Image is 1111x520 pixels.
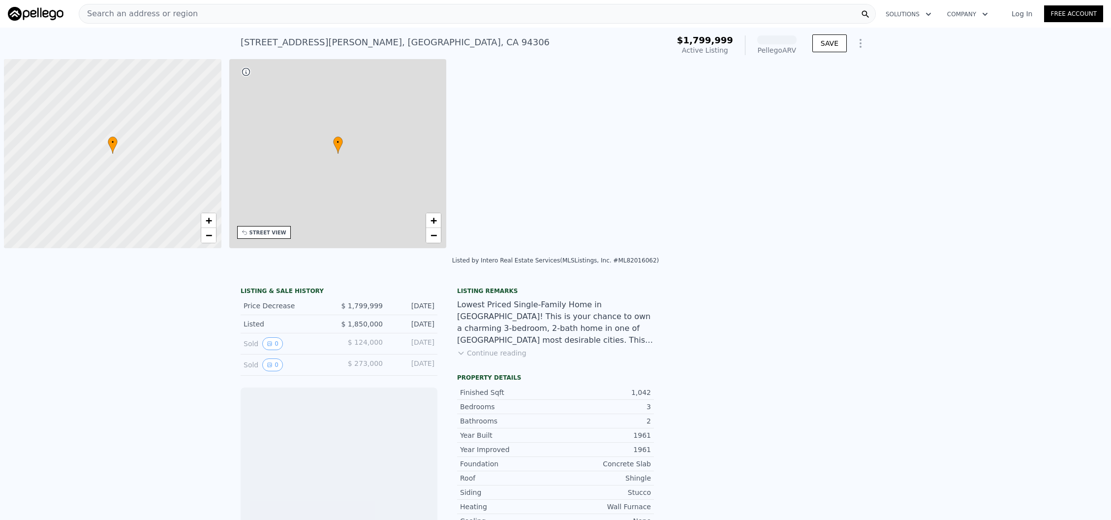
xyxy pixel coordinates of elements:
[333,136,343,154] div: •
[457,287,654,295] div: Listing remarks
[555,473,651,483] div: Shingle
[391,301,434,311] div: [DATE]
[460,502,555,512] div: Heating
[391,337,434,350] div: [DATE]
[244,358,331,371] div: Sold
[812,34,847,52] button: SAVE
[682,46,728,54] span: Active Listing
[757,45,797,55] div: Pellego ARV
[341,320,383,328] span: $ 1,850,000
[348,338,383,346] span: $ 124,000
[939,5,996,23] button: Company
[555,502,651,512] div: Wall Furnace
[677,35,733,45] span: $1,799,999
[241,287,437,297] div: LISTING & SALE HISTORY
[457,299,654,346] div: Lowest Priced Single-Family Home in [GEOGRAPHIC_DATA]! This is your chance to own a charming 3-be...
[108,138,118,147] span: •
[1000,9,1044,19] a: Log In
[878,5,939,23] button: Solutions
[555,402,651,412] div: 3
[244,337,331,350] div: Sold
[262,337,283,350] button: View historical data
[8,7,63,21] img: Pellego
[460,445,555,455] div: Year Improved
[460,487,555,497] div: Siding
[555,430,651,440] div: 1961
[108,136,118,154] div: •
[333,138,343,147] span: •
[851,33,870,53] button: Show Options
[201,213,216,228] a: Zoom in
[79,8,198,20] span: Search an address or region
[244,301,331,311] div: Price Decrease
[457,374,654,382] div: Property details
[460,473,555,483] div: Roof
[460,402,555,412] div: Bedrooms
[555,487,651,497] div: Stucco
[205,214,212,227] span: +
[457,348,526,358] button: Continue reading
[249,229,286,236] div: STREET VIEW
[426,213,441,228] a: Zoom in
[244,319,331,329] div: Listed
[460,416,555,426] div: Bathrooms
[201,228,216,243] a: Zoom out
[452,257,659,264] div: Listed by Intero Real Estate Services (MLSListings, Inc. #ML82016062)
[555,459,651,469] div: Concrete Slab
[431,229,437,241] span: −
[241,35,550,49] div: [STREET_ADDRESS][PERSON_NAME] , [GEOGRAPHIC_DATA] , CA 94306
[460,459,555,469] div: Foundation
[426,228,441,243] a: Zoom out
[391,319,434,329] div: [DATE]
[262,358,283,371] button: View historical data
[431,214,437,227] span: +
[341,302,383,310] span: $ 1,799,999
[555,445,651,455] div: 1961
[205,229,212,241] span: −
[391,358,434,371] div: [DATE]
[555,388,651,397] div: 1,042
[460,430,555,440] div: Year Built
[555,416,651,426] div: 2
[1044,5,1103,22] a: Free Account
[348,359,383,367] span: $ 273,000
[460,388,555,397] div: Finished Sqft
